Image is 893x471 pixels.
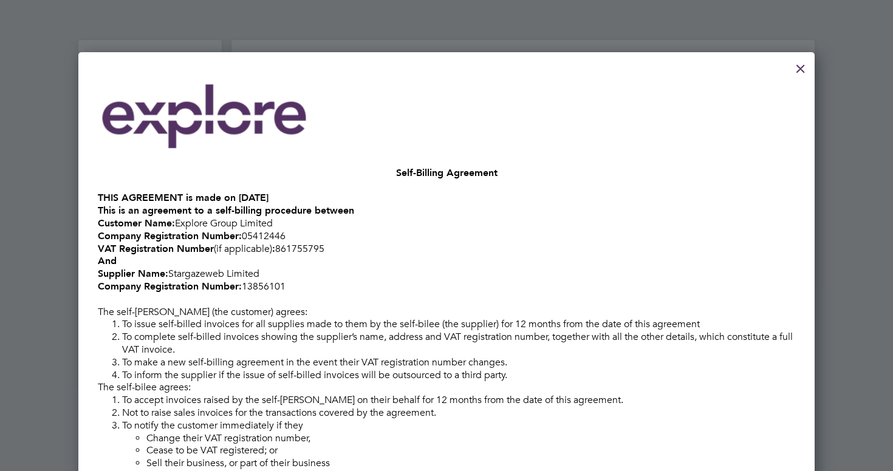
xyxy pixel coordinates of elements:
li: To accept invoices raised by the self-[PERSON_NAME] on their behalf for 12 months from the date o... [122,394,795,407]
li: To issue self-billed invoices for all supplies made to them by the self-bilee (the supplier) for ... [122,318,795,331]
p: Stargazeweb Limited [98,268,795,280]
strong: VAT Registration Number [98,243,214,254]
li: To notify the customer immediately if they [122,419,795,470]
strong: This is an agreement to a self-billing procedure between [98,205,354,216]
strong: And [98,255,117,266]
strong: Company Registration Number: [98,230,242,242]
li: To inform the supplier if the issue of self-billed invoices will be outsourced to a third party. [122,369,795,382]
p: The self-bilee agrees: [98,381,795,394]
strong: Self-Billing Agreement [396,167,498,178]
li: Cease to be VAT registered; or [146,444,795,457]
li: Change their VAT registration number, [146,432,795,445]
p: The self-[PERSON_NAME] (the customer) agrees: [98,306,795,319]
p: (if applicable) 861755795 [98,243,795,256]
li: To make a new self-billing agreement in the event their VAT registration number changes. [122,356,795,369]
li: To complete self-billed invoices showing the supplier’s name, address and VAT registration number... [122,331,795,356]
p: 05412446 [98,230,795,243]
strong: Supplier Name: [98,268,168,279]
strong: : [272,243,275,254]
strong: Company Registration Number: [98,280,242,292]
p: 13856101 [98,280,795,293]
li: Sell their business, or part of their business [146,457,795,470]
li: Not to raise sales invoices for the transactions covered by the agreement. [122,407,795,419]
strong: THIS AGREEMENT is made on [DATE] [98,192,269,203]
strong: Customer Name: [98,217,175,229]
img: exploregroup-logo-retina.png [98,75,310,157]
p: Explore Group Limited [98,217,795,230]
